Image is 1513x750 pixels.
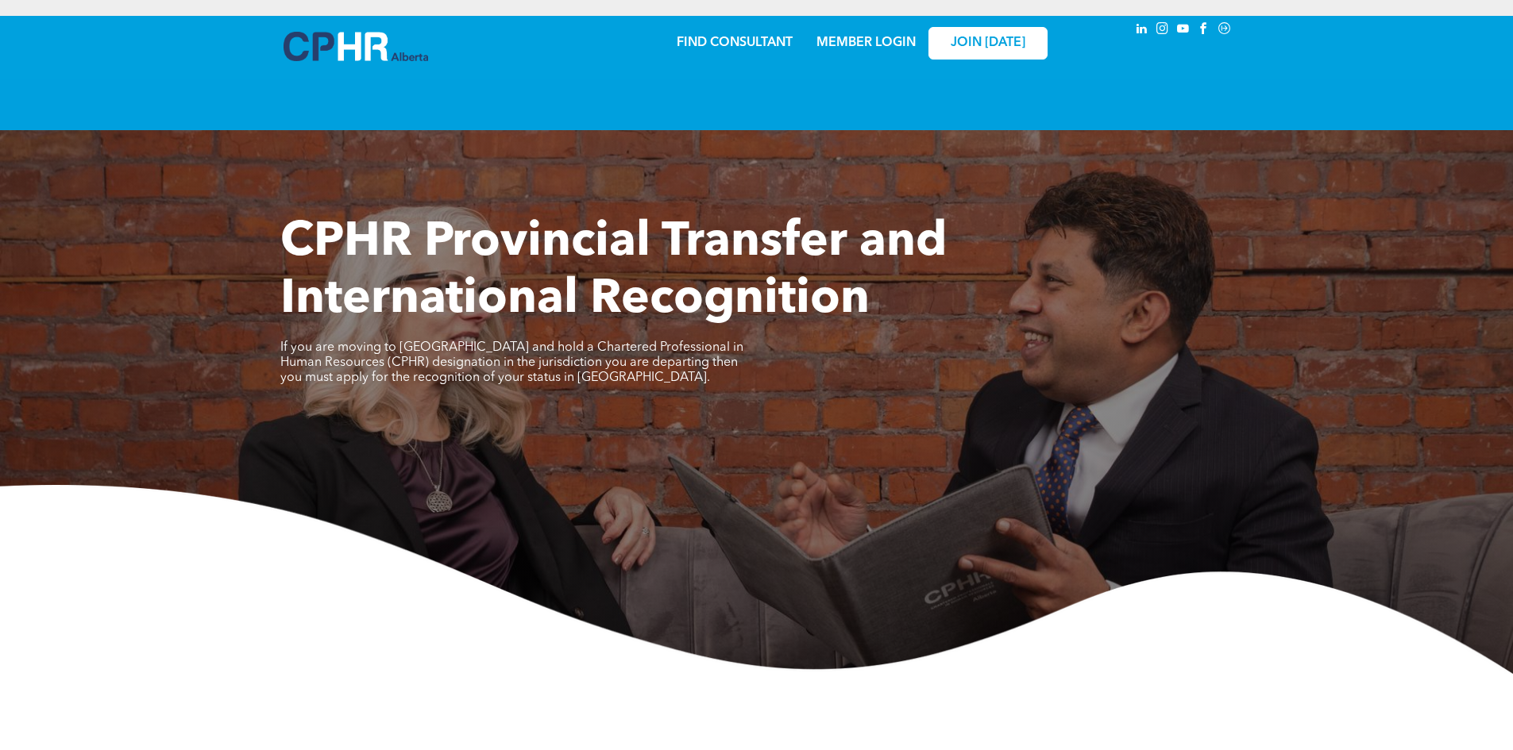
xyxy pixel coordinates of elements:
[280,219,947,324] span: CPHR Provincial Transfer and International Recognition
[1195,20,1213,41] a: facebook
[1154,20,1171,41] a: instagram
[928,27,1048,60] a: JOIN [DATE]
[677,37,793,49] a: FIND CONSULTANT
[816,37,916,49] a: MEMBER LOGIN
[1133,20,1151,41] a: linkedin
[1216,20,1233,41] a: Social network
[1175,20,1192,41] a: youtube
[951,36,1025,51] span: JOIN [DATE]
[280,341,743,384] span: If you are moving to [GEOGRAPHIC_DATA] and hold a Chartered Professional in Human Resources (CPHR...
[284,32,428,61] img: A blue and white logo for cp alberta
